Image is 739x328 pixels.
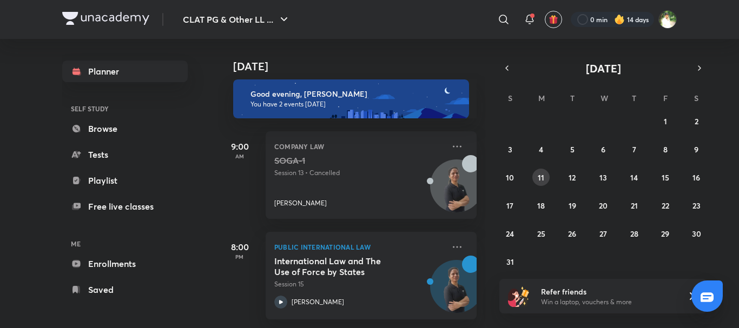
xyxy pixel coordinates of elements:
p: You have 2 events [DATE] [250,100,459,109]
button: August 19, 2025 [564,197,581,214]
a: Enrollments [62,253,188,275]
abbr: August 16, 2025 [692,172,700,183]
button: avatar [545,11,562,28]
abbr: Monday [538,93,545,103]
button: August 9, 2025 [688,140,705,158]
abbr: August 7, 2025 [632,144,636,155]
p: AM [218,153,261,159]
abbr: August 24, 2025 [506,229,514,239]
button: August 6, 2025 [595,140,612,158]
button: August 16, 2025 [688,169,705,186]
button: August 12, 2025 [564,169,581,186]
abbr: August 8, 2025 [663,144,668,155]
button: August 26, 2025 [564,225,581,242]
button: August 4, 2025 [532,140,550,158]
abbr: August 14, 2025 [630,172,638,183]
p: Win a laptop, vouchers & more [541,297,674,307]
button: August 8, 2025 [657,140,674,158]
button: August 27, 2025 [595,225,612,242]
span: [DATE] [586,61,621,76]
button: August 28, 2025 [625,225,643,242]
abbr: August 31, 2025 [506,257,514,267]
h5: 9:00 [218,140,261,153]
a: Free live classes [62,196,188,217]
abbr: August 23, 2025 [692,200,701,211]
p: Session 13 • Cancelled [274,168,444,178]
button: August 7, 2025 [625,140,643,158]
abbr: August 15, 2025 [662,172,669,183]
button: August 18, 2025 [532,197,550,214]
button: August 30, 2025 [688,225,705,242]
h6: Refer friends [541,286,674,297]
h4: [DATE] [233,60,487,73]
h5: SOGA-1 [274,155,409,166]
a: Company Logo [62,12,149,28]
p: Public International Law [274,240,444,253]
p: PM [218,253,261,260]
a: Browse [62,118,188,139]
abbr: August 29, 2025 [661,229,669,239]
abbr: Tuesday [570,93,575,103]
button: August 25, 2025 [532,225,550,242]
abbr: August 21, 2025 [631,200,638,211]
p: Company Law [274,140,444,153]
button: August 10, 2025 [502,169,519,186]
abbr: August 6, 2025 [601,144,605,155]
button: August 3, 2025 [502,140,519,158]
button: August 15, 2025 [657,169,674,186]
abbr: August 22, 2025 [662,200,669,211]
button: August 14, 2025 [625,169,643,186]
button: August 29, 2025 [657,225,674,242]
button: August 5, 2025 [564,140,581,158]
abbr: August 3, 2025 [508,144,512,155]
button: August 1, 2025 [657,112,674,130]
img: Company Logo [62,12,149,25]
a: Tests [62,144,188,165]
button: August 24, 2025 [502,225,519,242]
a: Saved [62,279,188,300]
p: Session 15 [274,279,444,289]
button: August 20, 2025 [595,197,612,214]
button: August 23, 2025 [688,197,705,214]
p: [PERSON_NAME] [274,198,327,208]
abbr: August 13, 2025 [599,172,607,183]
img: evening [233,79,469,118]
a: Planner [62,61,188,82]
img: referral [508,285,530,307]
abbr: August 12, 2025 [569,172,576,183]
button: August 13, 2025 [595,169,612,186]
h5: 8:00 [218,240,261,253]
img: Avatar [431,266,483,318]
img: streak [614,14,625,25]
img: avatar [549,15,558,24]
button: August 31, 2025 [502,253,519,270]
p: [PERSON_NAME] [292,297,344,307]
abbr: August 2, 2025 [695,116,698,126]
abbr: August 19, 2025 [569,200,576,211]
abbr: August 17, 2025 [506,200,513,211]
abbr: August 30, 2025 [692,229,701,239]
img: Avatar [431,165,483,217]
h6: Good evening, [PERSON_NAME] [250,89,459,99]
abbr: August 5, 2025 [570,144,575,155]
abbr: August 26, 2025 [568,229,576,239]
abbr: August 25, 2025 [537,229,545,239]
abbr: Sunday [508,93,512,103]
button: August 17, 2025 [502,197,519,214]
abbr: August 9, 2025 [694,144,698,155]
h6: SELF STUDY [62,99,188,118]
abbr: Thursday [632,93,636,103]
abbr: August 11, 2025 [538,172,544,183]
button: August 2, 2025 [688,112,705,130]
abbr: August 27, 2025 [599,229,607,239]
img: Harshal Jadhao [658,10,677,29]
abbr: August 4, 2025 [539,144,543,155]
button: August 11, 2025 [532,169,550,186]
abbr: August 10, 2025 [506,172,514,183]
button: CLAT PG & Other LL ... [176,9,297,30]
abbr: August 20, 2025 [599,200,608,211]
a: Playlist [62,170,188,191]
h6: ME [62,235,188,253]
button: August 21, 2025 [625,197,643,214]
abbr: Friday [663,93,668,103]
